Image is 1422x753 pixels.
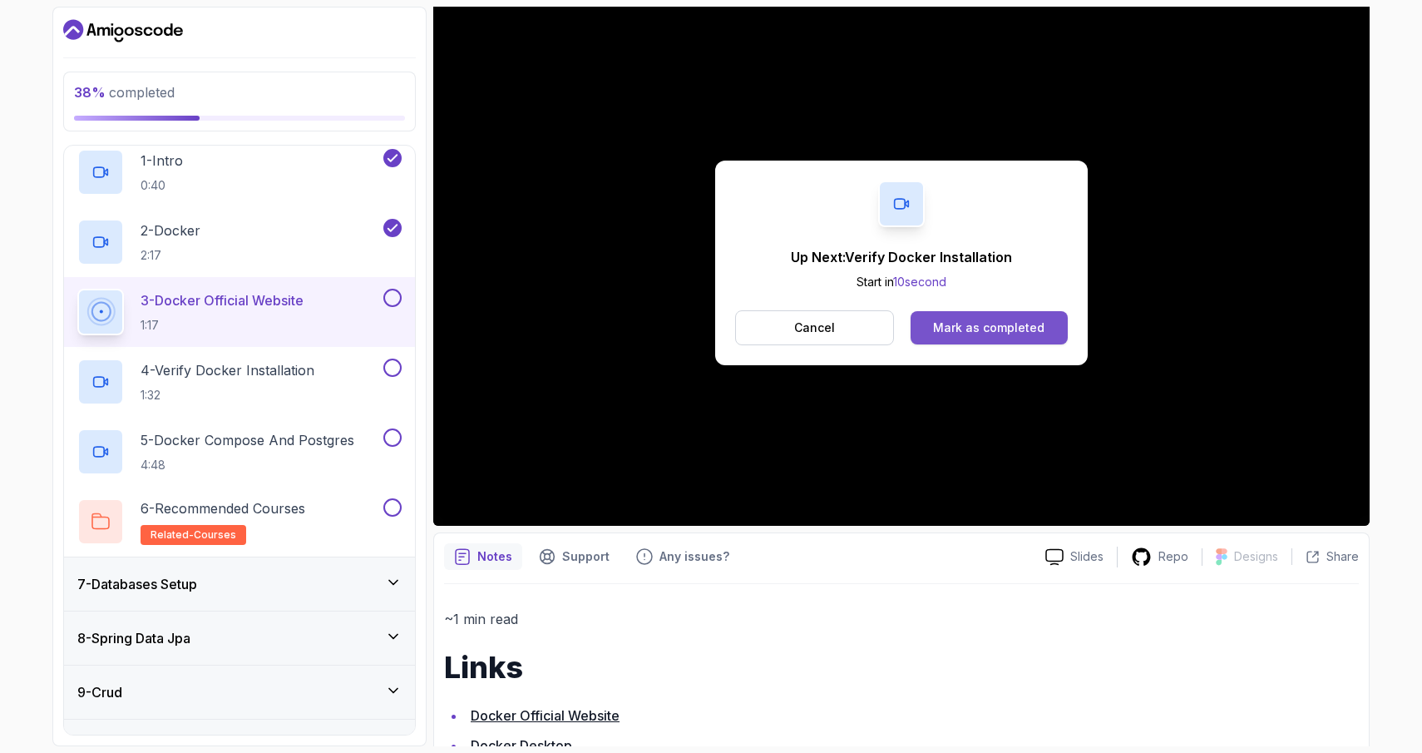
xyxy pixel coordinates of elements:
[1118,547,1202,567] a: Repo
[151,528,236,542] span: related-courses
[444,651,1359,684] h1: Links
[77,219,402,265] button: 2-Docker2:17
[1032,548,1117,566] a: Slides
[477,548,512,565] p: Notes
[791,274,1012,290] p: Start in
[735,310,894,345] button: Cancel
[64,557,415,611] button: 7-Databases Setup
[1234,548,1278,565] p: Designs
[933,320,1044,336] div: Mark as completed
[77,429,402,475] button: 5-Docker Compose And Postgres4:48
[444,543,522,570] button: notes button
[1158,548,1188,565] p: Repo
[77,574,197,594] h3: 7 - Databases Setup
[77,149,402,196] button: 1-Intro0:40
[791,247,1012,267] p: Up Next: Verify Docker Installation
[794,320,835,336] p: Cancel
[141,151,183,171] p: 1 - Intro
[64,612,415,665] button: 8-Spring Data Jpa
[659,548,729,565] p: Any issues?
[141,387,314,404] p: 1:32
[529,543,620,570] button: Support button
[77,628,190,648] h3: 8 - Spring Data Jpa
[77,682,122,702] h3: 9 - Crud
[911,311,1068,344] button: Mark as completed
[77,498,402,545] button: 6-Recommended Coursesrelated-courses
[141,498,305,518] p: 6 - Recommended Courses
[141,360,314,380] p: 4 - Verify Docker Installation
[562,548,610,565] p: Support
[1070,548,1104,565] p: Slides
[1291,548,1359,565] button: Share
[141,430,354,450] p: 5 - Docker Compose And Postgres
[444,607,1359,631] p: ~1 min read
[77,289,402,335] button: 3-Docker Official Website1:17
[141,177,183,194] p: 0:40
[471,707,620,724] a: Docker Official Website
[141,457,354,473] p: 4:48
[141,220,200,240] p: 2 - Docker
[63,17,183,44] a: Dashboard
[77,359,402,405] button: 4-Verify Docker Installation1:32
[74,84,106,101] span: 38 %
[893,275,946,289] span: 10 second
[74,84,175,101] span: completed
[141,290,304,310] p: 3 - Docker Official Website
[1326,548,1359,565] p: Share
[141,317,304,334] p: 1:17
[626,543,739,570] button: Feedback button
[64,666,415,719] button: 9-Crud
[141,247,200,264] p: 2:17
